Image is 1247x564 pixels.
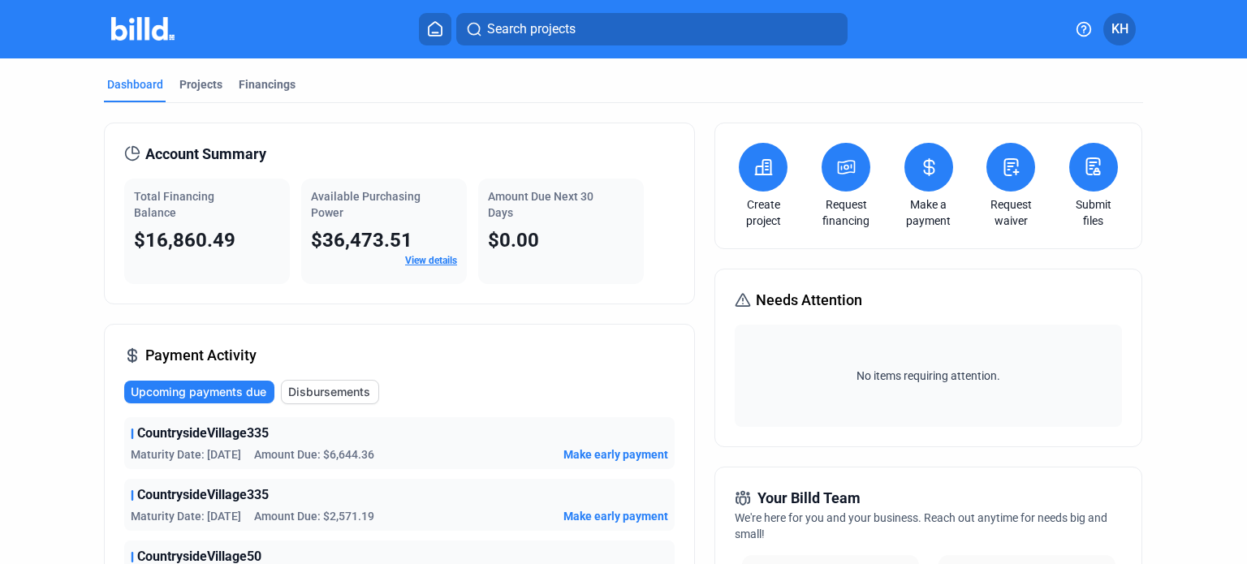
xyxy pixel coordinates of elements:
[131,508,241,524] span: Maturity Date: [DATE]
[311,190,421,219] span: Available Purchasing Power
[311,229,412,252] span: $36,473.51
[145,143,266,166] span: Account Summary
[1065,196,1122,229] a: Submit files
[137,424,269,443] span: CountrysideVillage335
[735,196,792,229] a: Create project
[111,17,175,41] img: Billd Company Logo
[757,487,861,510] span: Your Billd Team
[145,344,257,367] span: Payment Activity
[134,190,214,219] span: Total Financing Balance
[741,368,1115,384] span: No items requiring attention.
[982,196,1039,229] a: Request waiver
[563,446,668,463] button: Make early payment
[818,196,874,229] a: Request financing
[900,196,957,229] a: Make a payment
[405,255,457,266] a: View details
[487,19,576,39] span: Search projects
[756,289,862,312] span: Needs Attention
[124,381,274,403] button: Upcoming payments due
[456,13,848,45] button: Search projects
[107,76,163,93] div: Dashboard
[239,76,296,93] div: Financings
[254,508,374,524] span: Amount Due: $2,571.19
[131,446,241,463] span: Maturity Date: [DATE]
[134,229,235,252] span: $16,860.49
[1103,13,1136,45] button: KH
[288,384,370,400] span: Disbursements
[254,446,374,463] span: Amount Due: $6,644.36
[281,380,379,404] button: Disbursements
[488,229,539,252] span: $0.00
[131,384,266,400] span: Upcoming payments due
[1111,19,1128,39] span: KH
[735,511,1107,540] span: We're here for you and your business. Reach out anytime for needs big and small!
[179,76,222,93] div: Projects
[137,485,269,505] span: CountrysideVillage335
[563,508,668,524] button: Make early payment
[488,190,593,219] span: Amount Due Next 30 Days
